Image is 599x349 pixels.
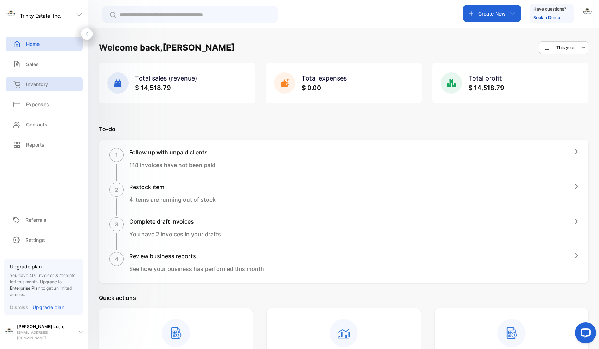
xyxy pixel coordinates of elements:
[129,195,216,204] p: 4 items are running out of stock
[135,84,171,91] span: $ 14,518.79
[17,324,73,330] p: [PERSON_NAME] Loste
[28,303,64,311] a: Upgrade plan
[25,236,45,244] p: Settings
[10,279,72,297] span: Upgrade to to get unlimited access.
[20,12,61,19] p: Trinity Estate, Inc.
[129,183,216,191] h1: Restock item
[115,220,119,229] p: 3
[25,216,46,224] p: Referrals
[26,121,47,128] p: Contacts
[26,141,45,148] p: Reports
[533,6,566,13] p: Have questions?
[10,263,77,270] p: Upgrade plan
[129,230,221,238] p: You have 2 invoices In your drafts
[302,75,347,82] span: Total expenses
[556,45,575,51] p: This year
[533,15,560,20] a: Book a Demo
[129,161,215,169] p: 118 invoices have not been paid
[129,148,215,156] h1: Follow up with unpaid clients
[539,41,588,54] button: This year
[10,272,77,298] p: You have 491 invoices & receipts left this month.
[115,185,118,194] p: 2
[302,84,321,91] span: $ 0.00
[99,125,588,133] p: To-do
[10,303,28,311] p: Dismiss
[26,40,40,48] p: Home
[463,5,521,22] button: Create New
[17,330,73,341] p: [EMAIL_ADDRESS][DOMAIN_NAME]
[468,84,504,91] span: $ 14,518.79
[135,75,197,82] span: Total sales (revenue)
[582,5,593,22] button: avatar
[129,217,221,226] h1: Complete draft invoices
[129,265,264,273] p: See how your business has performed this month
[10,285,40,291] span: Enterprise Plan
[99,294,588,302] p: Quick actions
[26,81,48,88] p: Inventory
[99,41,235,54] h1: Welcome back, [PERSON_NAME]
[569,319,599,349] iframe: LiveChat chat widget
[115,151,118,159] p: 1
[6,9,16,20] img: logo
[26,101,49,108] p: Expenses
[582,7,593,18] img: avatar
[32,303,64,311] p: Upgrade plan
[26,60,39,68] p: Sales
[129,252,264,260] h1: Review business reports
[468,75,502,82] span: Total profit
[115,255,119,263] p: 4
[4,327,14,337] img: profile
[478,10,506,17] p: Create New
